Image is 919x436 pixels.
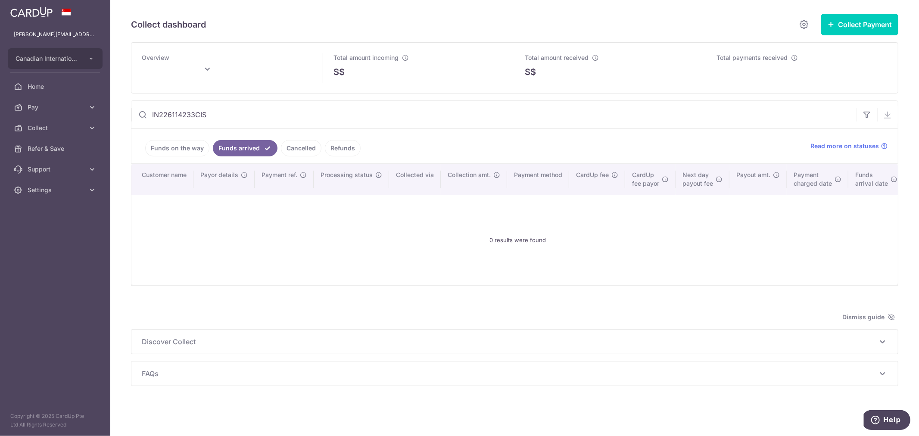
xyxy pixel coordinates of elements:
[864,410,910,432] iframe: Opens a widget where you can find more information
[142,368,877,379] span: FAQs
[145,140,209,156] a: Funds on the way
[576,171,609,179] span: CardUp fee
[142,368,888,379] p: FAQs
[717,54,788,61] span: Total payments received
[525,65,536,78] span: S$
[525,54,589,61] span: Total amount received
[8,48,103,69] button: Canadian International School Pte Ltd
[281,140,321,156] a: Cancelled
[736,171,770,179] span: Payout amt.
[821,14,898,35] button: Collect Payment
[28,124,84,132] span: Collect
[28,82,84,91] span: Home
[142,54,169,61] span: Overview
[448,171,491,179] span: Collection amt.
[682,171,713,188] span: Next day payout fee
[16,54,79,63] span: Canadian International School Pte Ltd
[213,140,277,156] a: Funds arrived
[810,142,879,150] span: Read more on statuses
[131,164,193,195] th: Customer name
[142,336,888,347] p: Discover Collect
[28,186,84,194] span: Settings
[632,171,659,188] span: CardUp fee payor
[14,30,97,39] p: [PERSON_NAME][EMAIL_ADDRESS][PERSON_NAME][DOMAIN_NAME]
[855,171,888,188] span: Funds arrival date
[142,202,894,278] div: 0 results were found
[389,164,441,195] th: Collected via
[19,6,37,14] span: Help
[10,7,53,17] img: CardUp
[333,65,345,78] span: S$
[131,18,206,31] h5: Collect dashboard
[28,144,84,153] span: Refer & Save
[810,142,888,150] a: Read more on statuses
[842,312,895,322] span: Dismiss guide
[131,101,857,128] input: Search
[333,54,399,61] span: Total amount incoming
[794,171,832,188] span: Payment charged date
[28,103,84,112] span: Pay
[507,164,569,195] th: Payment method
[325,140,361,156] a: Refunds
[28,165,84,174] span: Support
[321,171,373,179] span: Processing status
[200,171,238,179] span: Payor details
[262,171,297,179] span: Payment ref.
[142,336,877,347] span: Discover Collect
